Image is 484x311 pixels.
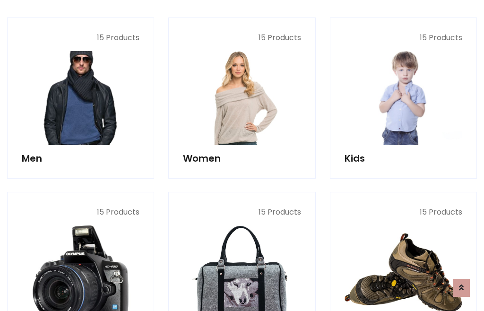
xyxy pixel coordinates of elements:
[345,207,462,218] p: 15 Products
[22,207,139,218] p: 15 Products
[183,153,301,164] h5: Women
[345,32,462,43] p: 15 Products
[345,153,462,164] h5: Kids
[183,32,301,43] p: 15 Products
[183,207,301,218] p: 15 Products
[22,32,139,43] p: 15 Products
[22,153,139,164] h5: Men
